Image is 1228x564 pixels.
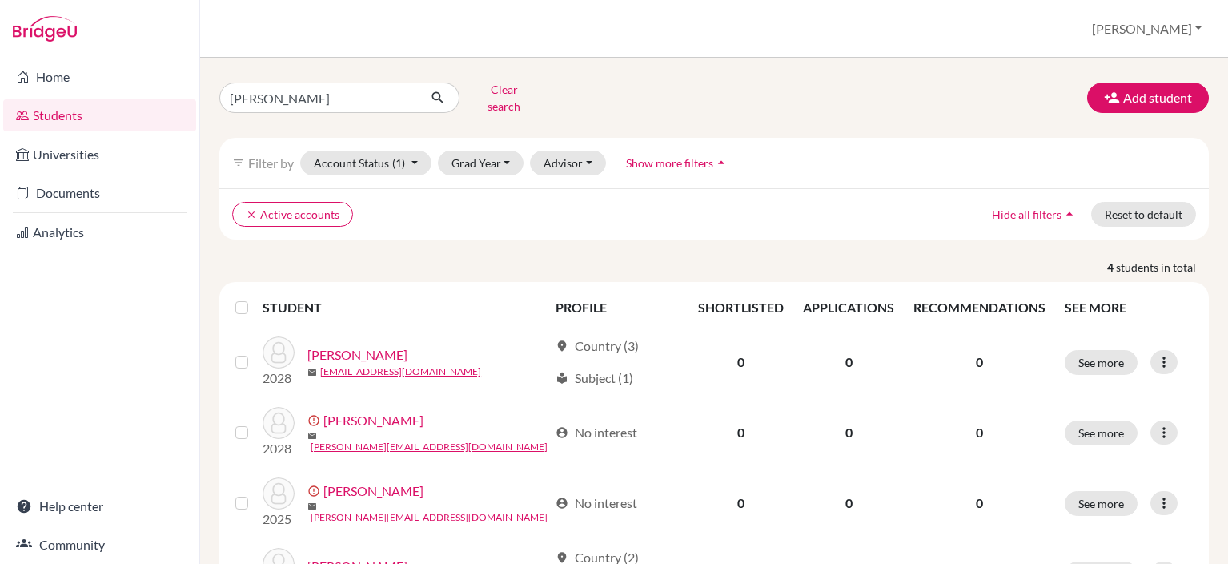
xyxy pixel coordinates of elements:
td: 0 [688,468,793,538]
th: STUDENT [263,288,546,327]
a: Students [3,99,196,131]
th: SEE MORE [1055,288,1202,327]
button: See more [1065,350,1138,375]
p: 0 [913,352,1045,372]
a: Help center [3,490,196,522]
img: Predojevic, Nina [263,477,295,510]
button: Reset to default [1091,202,1196,227]
button: Advisor [530,151,606,175]
span: students in total [1116,259,1209,276]
span: mail [307,431,317,441]
span: (1) [392,156,405,170]
a: [PERSON_NAME][EMAIL_ADDRESS][DOMAIN_NAME] [311,510,548,525]
img: Joksimovic, Nina [263,407,295,439]
td: 0 [793,397,904,468]
p: 0 [913,423,1045,442]
span: Hide all filters [992,207,1061,221]
span: error_outline [307,414,323,427]
span: account_circle [556,497,568,510]
td: 0 [793,327,904,397]
button: Grad Year [438,151,524,175]
td: 0 [688,397,793,468]
button: Hide all filtersarrow_drop_up [978,202,1091,227]
span: location_on [556,340,568,352]
button: Clear search [459,77,548,119]
a: Documents [3,177,196,209]
td: 0 [793,468,904,538]
a: [PERSON_NAME][EMAIL_ADDRESS][DOMAIN_NAME] [311,440,548,454]
a: [PERSON_NAME] [323,411,423,430]
span: account_circle [556,426,568,439]
span: Filter by [248,155,294,171]
a: Analytics [3,216,196,248]
a: Home [3,61,196,93]
td: 0 [688,327,793,397]
a: Community [3,529,196,561]
i: arrow_drop_up [713,155,729,171]
a: [PERSON_NAME] [307,345,407,365]
span: Show more filters [626,156,713,170]
p: 2025 [263,510,295,529]
th: APPLICATIONS [793,288,904,327]
button: Add student [1087,83,1209,113]
span: local_library [556,372,568,385]
a: Universities [3,139,196,171]
a: [PERSON_NAME] [323,481,423,501]
div: Subject (1) [556,369,633,388]
p: 2028 [263,439,295,458]
div: No interest [556,493,637,513]
input: Find student by name... [219,83,418,113]
i: arrow_drop_up [1061,206,1078,222]
i: clear [246,209,257,220]
strong: 4 [1107,259,1116,276]
img: Bridge-U [13,16,77,42]
a: [EMAIL_ADDRESS][DOMAIN_NAME] [320,365,481,379]
th: SHORTLISTED [688,288,793,327]
i: filter_list [232,156,245,169]
div: Country (3) [556,336,639,356]
img: Gajic, Nina [263,336,295,369]
div: No interest [556,423,637,442]
button: See more [1065,491,1138,516]
p: 0 [913,493,1045,513]
span: mail [307,502,317,511]
button: Show more filtersarrow_drop_up [612,151,743,175]
span: location_on [556,551,568,564]
th: PROFILE [546,288,688,327]
button: [PERSON_NAME] [1085,14,1209,44]
button: See more [1065,421,1138,445]
span: error_outline [307,485,323,498]
button: Account Status(1) [300,151,431,175]
span: mail [307,368,317,377]
button: clearActive accounts [232,202,353,227]
th: RECOMMENDATIONS [904,288,1055,327]
p: 2028 [263,369,295,388]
